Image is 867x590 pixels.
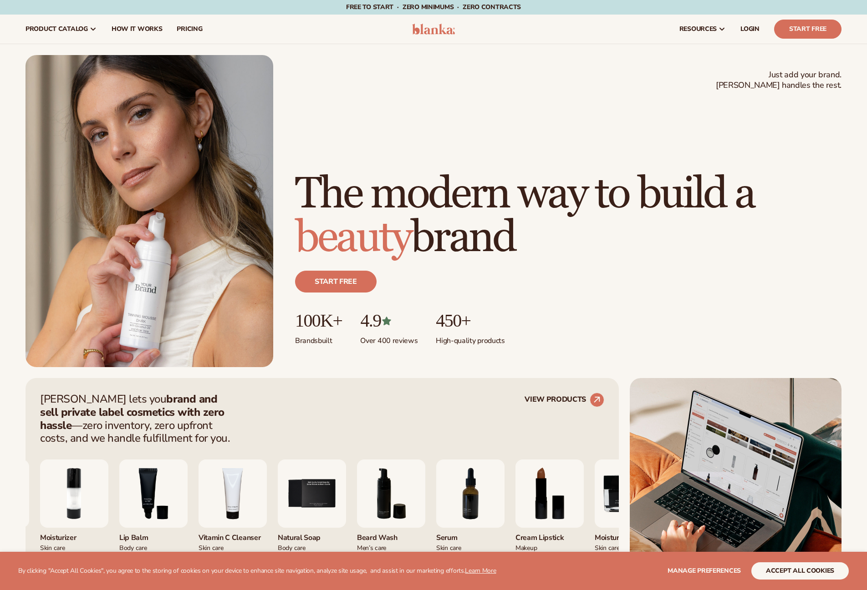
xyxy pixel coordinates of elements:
div: 9 / 9 [595,459,663,571]
a: LOGIN [733,15,767,44]
span: pricing [177,25,202,33]
span: How It Works [112,25,163,33]
span: Just add your brand. [PERSON_NAME] handles the rest. [716,70,841,91]
span: Free to start · ZERO minimums · ZERO contracts [346,3,521,11]
p: Brands built [295,331,342,346]
div: Cream Lipstick [515,528,584,543]
div: Skin Care [595,543,663,552]
a: pricing [169,15,209,44]
img: Luxury cream lipstick. [515,459,584,528]
div: Skin Care [199,543,267,552]
span: resources [679,25,717,33]
a: Start free [295,271,377,292]
img: Collagen and retinol serum. [436,459,505,528]
p: 4.9 [360,311,418,331]
span: product catalog [25,25,88,33]
div: Lip Balm [119,528,188,543]
div: Body Care [119,543,188,552]
img: Moisturizer. [595,459,663,528]
p: [PERSON_NAME] lets you —zero inventory, zero upfront costs, and we handle fulfillment for you. [40,393,236,445]
strong: brand and sell private label cosmetics with zero hassle [40,392,224,433]
span: beauty [295,211,411,264]
p: 450+ [436,311,505,331]
a: Learn More [465,566,496,575]
p: High-quality products [436,331,505,346]
div: Skin Care [40,543,108,552]
div: Serum [436,528,505,543]
img: Female holding tanning mousse. [25,55,273,367]
a: Start Free [774,20,841,39]
div: Moisturizer [40,528,108,543]
div: 8 / 9 [515,459,584,571]
div: Moisturizer [595,528,663,543]
a: product catalog [18,15,104,44]
div: Men’s Care [357,543,425,552]
p: By clicking "Accept All Cookies", you agree to the storing of cookies on your device to enhance s... [18,567,496,575]
img: Moisturizing lotion. [40,459,108,528]
h1: The modern way to build a brand [295,172,841,260]
span: Manage preferences [668,566,741,575]
div: Beard Wash [357,528,425,543]
div: 2 / 9 [40,459,108,571]
img: Shopify Image 2 [630,378,841,586]
div: 6 / 9 [357,459,425,571]
img: Foaming beard wash. [357,459,425,528]
div: 7 / 9 [436,459,505,571]
p: 100K+ [295,311,342,331]
div: Makeup [515,543,584,552]
p: Over 400 reviews [360,331,418,346]
a: resources [672,15,733,44]
button: accept all cookies [751,562,849,580]
div: 4 / 9 [199,459,267,571]
img: Smoothing lip balm. [119,459,188,528]
a: VIEW PRODUCTS [525,393,604,407]
img: Nature bar of soap. [278,459,346,528]
div: 3 / 9 [119,459,188,571]
div: 5 / 9 [278,459,346,571]
img: Vitamin c cleanser. [199,459,267,528]
span: LOGIN [740,25,760,33]
div: Body Care [278,543,346,552]
div: Vitamin C Cleanser [199,528,267,543]
div: Natural Soap [278,528,346,543]
button: Manage preferences [668,562,741,580]
div: Skin Care [436,543,505,552]
a: How It Works [104,15,170,44]
img: logo [412,24,455,35]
